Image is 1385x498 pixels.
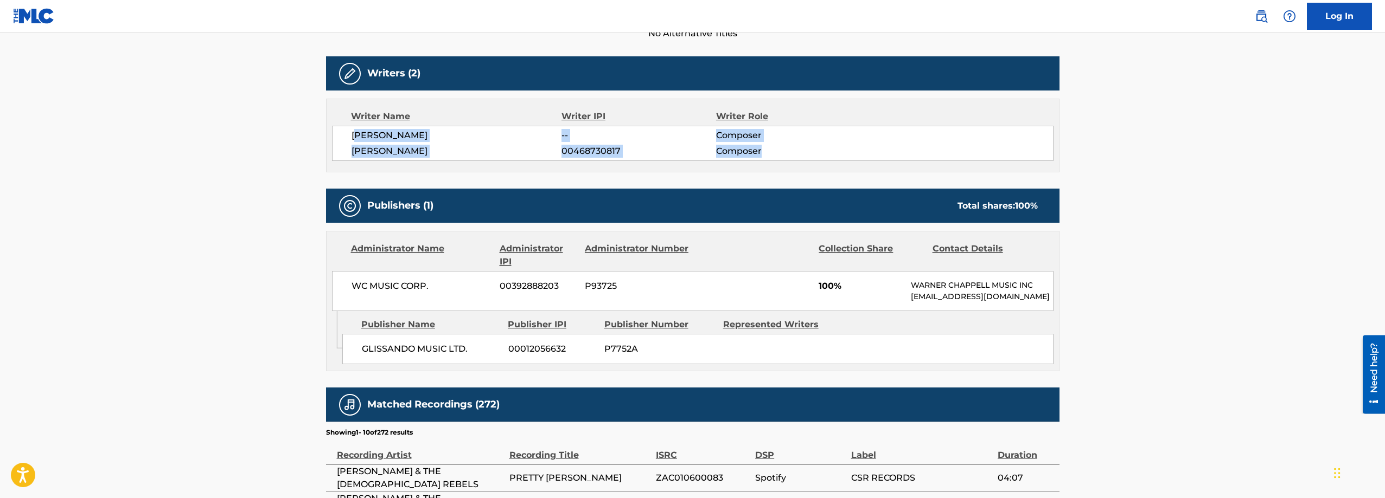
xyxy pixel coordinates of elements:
span: 04:07 [998,471,1054,484]
span: [PERSON_NAME] [352,129,562,142]
div: Writer IPI [561,110,716,123]
span: 00012056632 [508,342,596,355]
div: Contact Details [933,242,1038,268]
span: GLISSANDO MUSIC LTD. [362,342,500,355]
span: CSR RECORDS [851,471,992,484]
span: Composer [716,145,857,158]
h5: Publishers (1) [367,199,433,212]
div: Recording Title [509,437,650,462]
div: Publisher Number [604,318,715,331]
img: search [1255,10,1268,23]
span: PRETTY [PERSON_NAME] [509,471,650,484]
span: 00468730817 [561,145,716,158]
img: help [1283,10,1296,23]
a: Public Search [1250,5,1272,27]
h5: Matched Recordings (272) [367,398,500,411]
p: Showing 1 - 10 of 272 results [326,428,413,437]
span: P7752A [604,342,715,355]
span: Spotify [755,471,845,484]
div: Administrator Name [351,242,492,268]
div: Writer Name [351,110,562,123]
div: ISRC [656,437,750,462]
iframe: Resource Center [1355,335,1385,414]
div: Need help? [12,8,27,57]
img: Writers [343,67,356,80]
div: Administrator Number [585,242,690,268]
div: Duration [998,437,1054,462]
div: Label [851,437,992,462]
span: 00392888203 [500,280,577,293]
img: Publishers [343,199,356,212]
img: MLC Logo [13,8,55,24]
span: Composer [716,129,857,142]
div: Total shares: [958,199,1038,212]
iframe: Chat Widget [1331,446,1385,498]
a: Log In [1307,3,1372,30]
span: 100 % [1015,201,1038,211]
span: -- [561,129,716,142]
span: ZAC010600083 [656,471,750,484]
div: Writer Role [716,110,857,123]
div: Recording Artist [337,437,504,462]
div: Drag [1334,457,1341,489]
img: Matched Recordings [343,398,356,411]
span: [PERSON_NAME] & THE [DEMOGRAPHIC_DATA] REBELS [337,465,504,491]
span: P93725 [585,280,690,293]
p: [EMAIL_ADDRESS][DOMAIN_NAME] [911,291,1052,302]
div: Publisher Name [361,318,500,331]
div: Administrator IPI [500,242,577,268]
span: 100% [819,280,903,293]
div: Help [1279,5,1300,27]
div: Represented Writers [723,318,834,331]
div: DSP [755,437,845,462]
span: WC MUSIC CORP. [352,280,492,293]
div: Publisher IPI [508,318,596,331]
div: Collection Share [819,242,924,268]
h5: Writers (2) [367,67,420,80]
span: No Alternative Titles [326,27,1060,40]
p: WARNER CHAPPELL MUSIC INC [911,280,1052,291]
span: [PERSON_NAME] [352,145,562,158]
